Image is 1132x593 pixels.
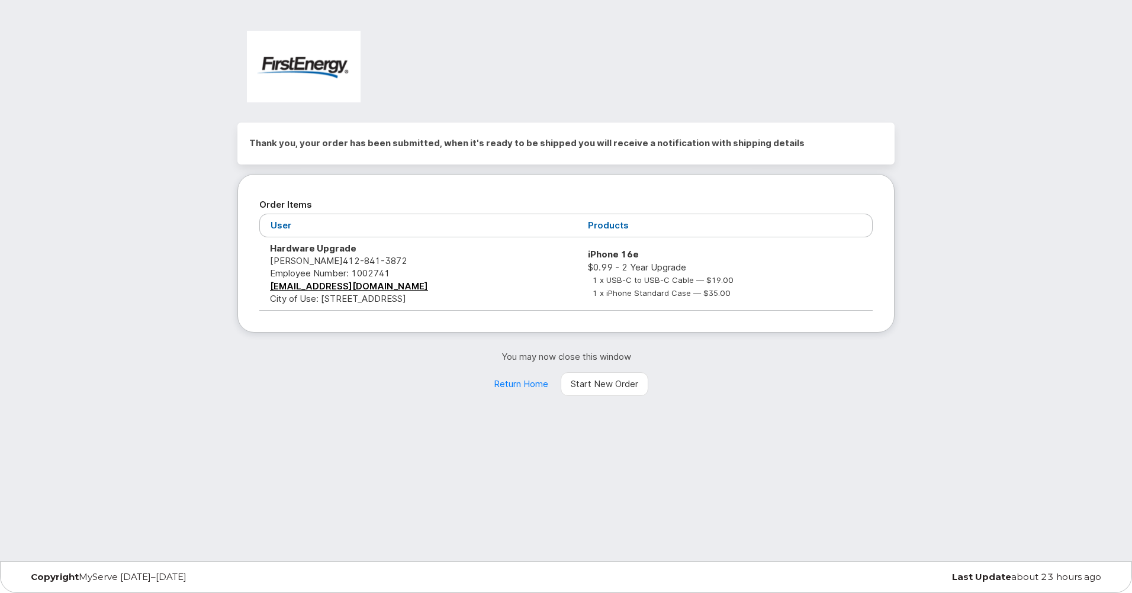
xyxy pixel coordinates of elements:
[381,255,407,266] span: 3872
[259,237,577,311] td: [PERSON_NAME] City of Use: [STREET_ADDRESS]
[484,372,558,396] a: Return Home
[588,249,639,260] strong: iPhone 16e
[270,268,390,279] span: Employee Number: 1002741
[247,31,361,102] img: FirstEnergy Corp
[593,275,734,285] small: 1 x USB-C to USB-C Cable — $19.00
[237,350,895,363] p: You may now close this window
[593,288,731,298] small: 1 x iPhone Standard Case — $35.00
[577,237,873,311] td: $0.99 - 2 Year Upgrade
[270,281,428,292] a: [EMAIL_ADDRESS][DOMAIN_NAME]
[22,572,385,582] div: MyServe [DATE]–[DATE]
[259,214,577,237] th: User
[747,572,1110,582] div: about 23 hours ago
[31,571,79,582] strong: Copyright
[360,255,381,266] span: 841
[249,134,883,152] h2: Thank you, your order has been submitted, when it's ready to be shipped you will receive a notifi...
[270,243,356,254] strong: Hardware Upgrade
[952,571,1011,582] strong: Last Update
[561,372,648,396] a: Start New Order
[343,255,407,266] span: 412
[577,214,873,237] th: Products
[259,196,873,214] h2: Order Items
